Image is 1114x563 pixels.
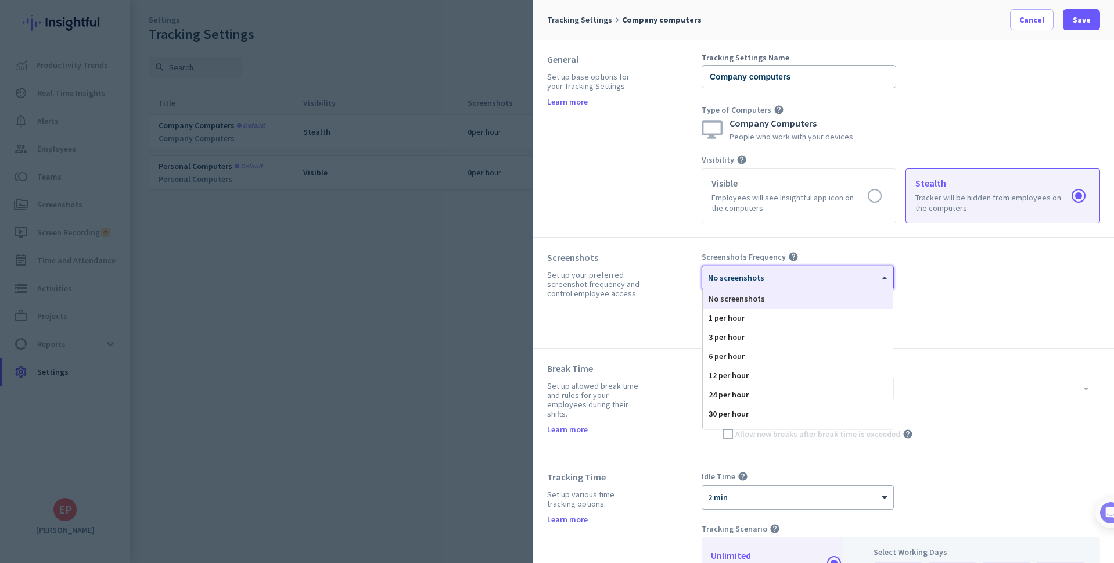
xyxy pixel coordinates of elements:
span: Save [1073,14,1091,26]
div: Set up allowed break time and rules for your employees during their shifts. [547,381,644,418]
div: Close [204,5,225,26]
div: Set up base options for your Tracking Settings [547,72,644,91]
p: About 10 minutes [148,154,221,166]
a: Learn more [547,515,588,523]
button: Cancel [1010,9,1054,30]
i: help [738,471,748,482]
div: [PERSON_NAME] from Insightful [64,126,191,138]
div: 24 per hour [703,385,893,404]
div: People who work with your devices [730,132,853,141]
span: Break Time [702,363,742,373]
div: General [547,53,644,65]
div: 12 per hour [703,366,893,385]
div: 6 per hour [703,347,893,366]
span: Screenshots Frequency [702,252,786,262]
span: Idle Time [702,471,735,482]
div: Select Working Days [874,547,1091,557]
div: Break Time [547,363,644,374]
span: Company computers [622,15,702,25]
a: Show me how [45,281,127,304]
div: Show me how [45,271,202,304]
div: Tracking Settings Name [702,53,896,62]
span: Tracking Settings [547,15,612,25]
button: Mark as completed [45,328,134,340]
div: 1Add employees [21,199,211,218]
div: Initial tracking settings and how to edit them [45,372,197,395]
div: It's time to add your employees! This is crucial since Insightful will start collecting their act... [45,223,202,271]
span: Cancel [1019,14,1044,26]
a: Learn more [547,425,588,433]
p: 4 steps [12,154,41,166]
span: Tracking Scenario [702,523,767,534]
div: Options List [703,289,893,429]
div: 3 per hour [703,328,893,347]
a: Learn more [547,98,588,106]
app-radio-card: Stealth [905,168,1100,223]
i: help [770,523,780,534]
div: Set up various time tracking options. [547,490,644,508]
input: Not available for stealth mode [702,376,894,401]
app-radio-card: Visible [702,168,896,223]
div: You're just a few steps away from completing the essential app setup [16,88,216,116]
div: 30 per hour [703,404,893,424]
div: Add employees [45,203,197,215]
button: Save [1063,9,1100,30]
img: monitor [702,120,723,139]
i: help [903,429,913,439]
img: arrow upward addon [757,428,769,440]
i: arrow_drop_down [1079,382,1093,396]
span: Type of Computers [702,105,771,115]
i: help [788,252,799,262]
span: Visibility [702,155,734,165]
div: Screenshots [547,252,644,263]
div: 1 per hour [703,309,893,328]
div: No screenshots [703,289,893,309]
i: help [774,105,784,115]
div: Tracking Time [547,471,644,483]
input: Enter title for tracking settings [702,65,896,88]
i: keyboard_arrow_right [612,15,622,25]
div: Company Computers [730,119,853,128]
div: 🎊 Welcome to Insightful! 🎊 [16,46,216,88]
div: 2Initial tracking settings and how to edit them [21,368,211,395]
button: go back [8,5,30,27]
div: Set up your preferred screenshot frequency and control employee access. [547,270,644,298]
i: help [736,155,747,165]
img: Profile image for Tamara [41,123,60,141]
div: 120 per hour [703,424,893,444]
